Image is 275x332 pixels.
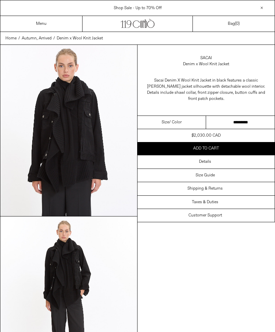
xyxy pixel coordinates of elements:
[36,21,47,27] a: Menu
[191,133,221,139] div: $2,030.00 CAD
[183,61,229,67] div: Denim x Wool Knit Jacket
[53,35,55,41] span: /
[137,142,275,155] button: Add to cart
[199,159,211,164] h3: Details
[193,146,219,151] span: Add to cart
[162,119,169,125] span: Size
[22,35,52,41] a: Autumn, Arrived
[200,55,212,61] a: Sacai
[192,200,218,205] h3: Taxes & Duties
[0,45,137,216] img: Corbo-09-09-2516178_24dd7e9f-f0ee-4e26-8e3f-34a48cb353c8_1800x1800.jpg
[18,35,20,41] span: /
[188,213,222,218] h3: Customer Support
[236,21,238,27] span: 0
[57,36,103,41] span: Denim x Wool Knit Jacket
[169,119,182,125] span: / Color
[196,173,215,178] h3: Size Guide
[57,35,103,41] a: Denim x Wool Knit Jacket
[5,35,17,41] a: Home
[236,21,240,27] span: )
[5,36,17,41] span: Home
[187,186,223,191] h3: Shipping & Returns
[114,5,162,11] a: Shop Sale - Up to 70% Off
[228,21,240,27] a: Bag()
[144,74,268,105] p: Sacai Denim X Wool Knit Jacket in black features a classic [PERSON_NAME] jacket silhouette with d...
[22,36,52,41] span: Autumn, Arrived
